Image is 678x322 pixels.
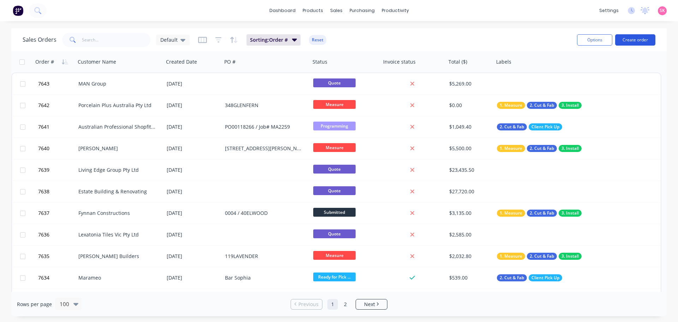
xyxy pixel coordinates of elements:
span: 3. Install [561,253,579,260]
span: 7634 [38,274,49,281]
button: 7639 [36,159,78,181]
a: Page 1 is your current page [327,299,338,310]
button: 7641 [36,116,78,137]
button: 2. Cut & FabClient Pick Up [497,274,562,281]
span: Quote [313,165,356,174]
span: 2. Cut & Fab [530,102,554,109]
span: Previous [298,301,319,308]
button: 7635 [36,246,78,267]
span: 7640 [38,145,49,152]
span: Quote [313,229,356,238]
div: Porcelain Plus Australia Pty Ltd [78,102,157,109]
div: [DATE] [167,123,219,130]
button: 7633 [36,289,78,310]
span: Default [160,36,178,43]
div: [DATE] [167,102,219,109]
button: 1. Measure2. Cut & Fab3. Install [497,145,582,152]
div: Total ($) [448,58,467,65]
div: [DATE] [167,188,219,195]
span: 1. Measure [500,102,522,109]
div: sales [327,5,346,16]
span: SK [660,7,665,14]
button: 7638 [36,181,78,202]
div: [PERSON_NAME] Builders [78,253,157,260]
span: 7636 [38,231,49,238]
span: Next [364,301,375,308]
span: 3. Install [561,102,579,109]
span: 1. Measure [500,210,522,217]
img: Factory [13,5,23,16]
span: Quote [313,186,356,195]
div: products [299,5,327,16]
span: 2. Cut & Fab [530,253,554,260]
div: 348GLENFERN [225,102,303,109]
input: Search... [82,33,151,47]
span: 7638 [38,188,49,195]
button: 2. Cut & FabClient Pick Up [497,123,562,130]
div: [PERSON_NAME] [78,145,157,152]
div: 119LAVENDER [225,253,303,260]
span: 7639 [38,166,49,174]
button: Sorting:Order # [246,34,301,46]
span: 2. Cut & Fab [530,210,554,217]
div: $539.00 [449,274,489,281]
span: 7643 [38,80,49,87]
div: $2,585.00 [449,231,489,238]
div: Australian Professional Shopfitters [78,123,157,130]
div: MAN Group [78,80,157,87]
span: 1. Measure [500,145,522,152]
div: Order # [35,58,54,65]
span: Ready for Pick ... [313,273,356,281]
span: 7635 [38,253,49,260]
a: Page 2 [340,299,351,310]
div: Status [313,58,327,65]
div: $1,049.40 [449,123,489,130]
span: Measure [313,251,356,260]
span: 1. Measure [500,253,522,260]
span: Rows per page [17,301,52,308]
div: $0.00 [449,102,489,109]
span: Measure [313,143,356,152]
div: [DATE] [167,231,219,238]
div: $2,032.80 [449,253,489,260]
button: Options [577,34,612,46]
span: 2. Cut & Fab [500,274,524,281]
div: [DATE] [167,210,219,217]
button: 1. Measure2. Cut & Fab3. Install [497,102,582,109]
div: Living Edge Group Pty Ltd [78,166,157,174]
button: 7637 [36,203,78,224]
div: Invoice status [383,58,416,65]
div: Marameo [78,274,157,281]
span: 2. Cut & Fab [530,145,554,152]
h1: Sales Orders [23,36,56,43]
div: [DATE] [167,274,219,281]
button: 7640 [36,138,78,159]
div: Bar Sophia [225,274,303,281]
div: purchasing [346,5,378,16]
span: Submitted [313,208,356,217]
div: $27,720.00 [449,188,489,195]
div: $5,269.00 [449,80,489,87]
button: 7642 [36,95,78,116]
button: Create order [615,34,655,46]
span: 7637 [38,210,49,217]
span: Sorting: Order # [250,36,288,43]
span: Measure [313,100,356,109]
div: Estate Building & Renovating [78,188,157,195]
span: 7641 [38,123,49,130]
span: Programming [313,122,356,130]
a: Previous page [291,301,322,308]
div: $23,435.50 [449,166,489,174]
div: PO # [224,58,236,65]
button: Reset [309,35,326,45]
span: 2. Cut & Fab [500,123,524,130]
div: Customer Name [78,58,116,65]
div: [STREET_ADDRESS][PERSON_NAME] [225,145,303,152]
span: 3. Install [561,210,579,217]
button: 1. Measure2. Cut & Fab3. Install [497,253,582,260]
div: [DATE] [167,80,219,87]
div: [DATE] [167,253,219,260]
span: 7642 [38,102,49,109]
span: Quote [313,78,356,87]
div: Lexatonia Tiles Vic Pty Ltd [78,231,157,238]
